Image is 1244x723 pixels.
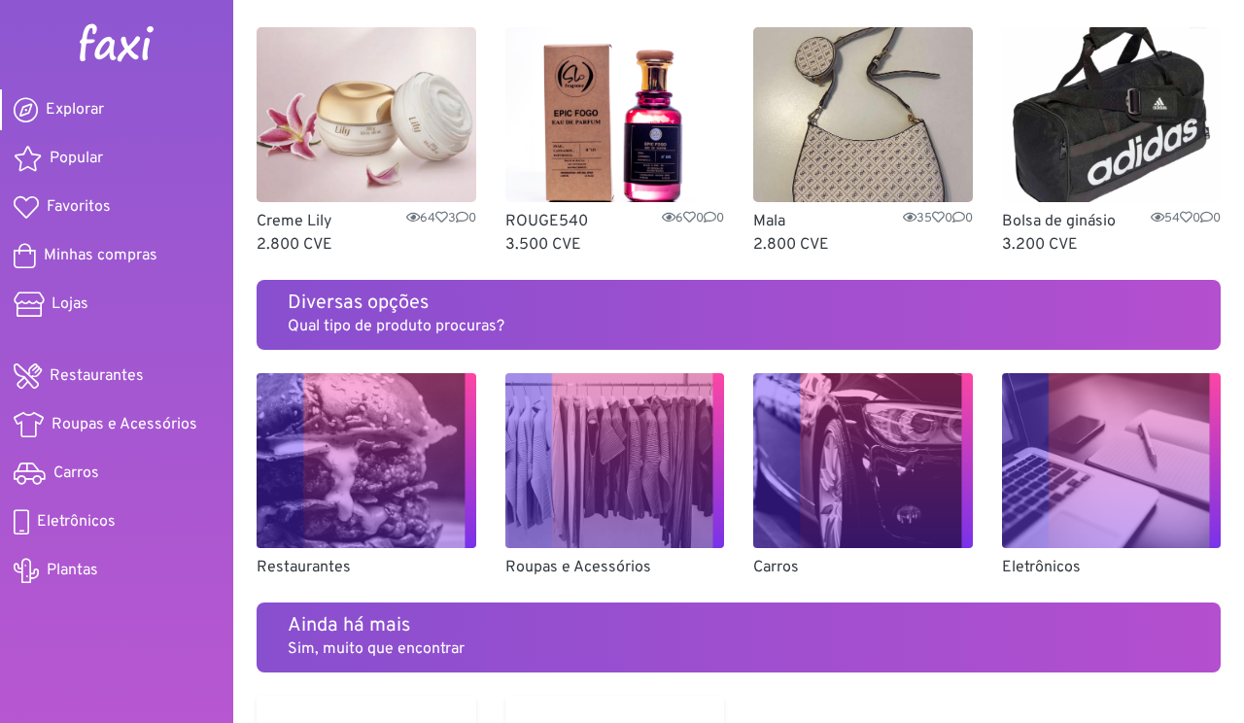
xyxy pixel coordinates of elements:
span: Lojas [52,293,88,316]
a: ROUGE540 ROUGE540600 3.500 CVE [505,27,725,257]
span: 35 0 0 [903,210,973,228]
img: Mala [753,27,973,202]
span: 64 3 0 [406,210,476,228]
span: 6 0 0 [662,210,724,228]
p: Eletrônicos [1002,556,1222,579]
img: Creme Lily [257,27,476,202]
span: Plantas [47,559,98,582]
p: Sim, muito que encontrar [288,637,1190,661]
img: Eletrônicos [1002,373,1222,548]
span: Restaurantes [50,364,144,388]
span: Carros [53,462,99,485]
span: Favoritos [47,195,111,219]
a: Restaurantes Restaurantes [257,373,476,579]
h5: Diversas opções [288,292,1190,315]
p: Roupas e Acessórios [505,556,725,579]
a: Eletrônicos Eletrônicos [1002,373,1222,579]
span: Minhas compras [44,244,157,267]
img: ROUGE540 [505,27,725,202]
a: Carros Carros [753,373,973,579]
p: ROUGE540 [505,210,725,233]
span: Explorar [46,98,104,121]
p: Carros [753,556,973,579]
a: Mala Mala3500 2.800 CVE [753,27,973,257]
img: Bolsa de ginásio [1002,27,1222,202]
p: Qual tipo de produto procuras? [288,315,1190,338]
span: 54 0 0 [1151,210,1221,228]
p: 2.800 CVE [257,233,476,257]
span: Popular [50,147,103,170]
img: Carros [753,373,973,548]
p: 3.500 CVE [505,233,725,257]
img: Roupas e Acessórios [505,373,725,548]
a: Bolsa de ginásio Bolsa de ginásio5400 3.200 CVE [1002,27,1222,257]
p: Restaurantes [257,556,476,579]
span: Eletrônicos [37,510,116,534]
p: Creme Lily [257,210,476,233]
img: Restaurantes [257,373,476,548]
a: Creme Lily Creme Lily6430 2.800 CVE [257,27,476,257]
span: Roupas e Acessórios [52,413,197,436]
p: 2.800 CVE [753,233,973,257]
p: Bolsa de ginásio [1002,210,1222,233]
a: Roupas e Acessórios Roupas e Acessórios [505,373,725,579]
p: 3.200 CVE [1002,233,1222,257]
h5: Ainda há mais [288,614,1190,637]
p: Mala [753,210,973,233]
